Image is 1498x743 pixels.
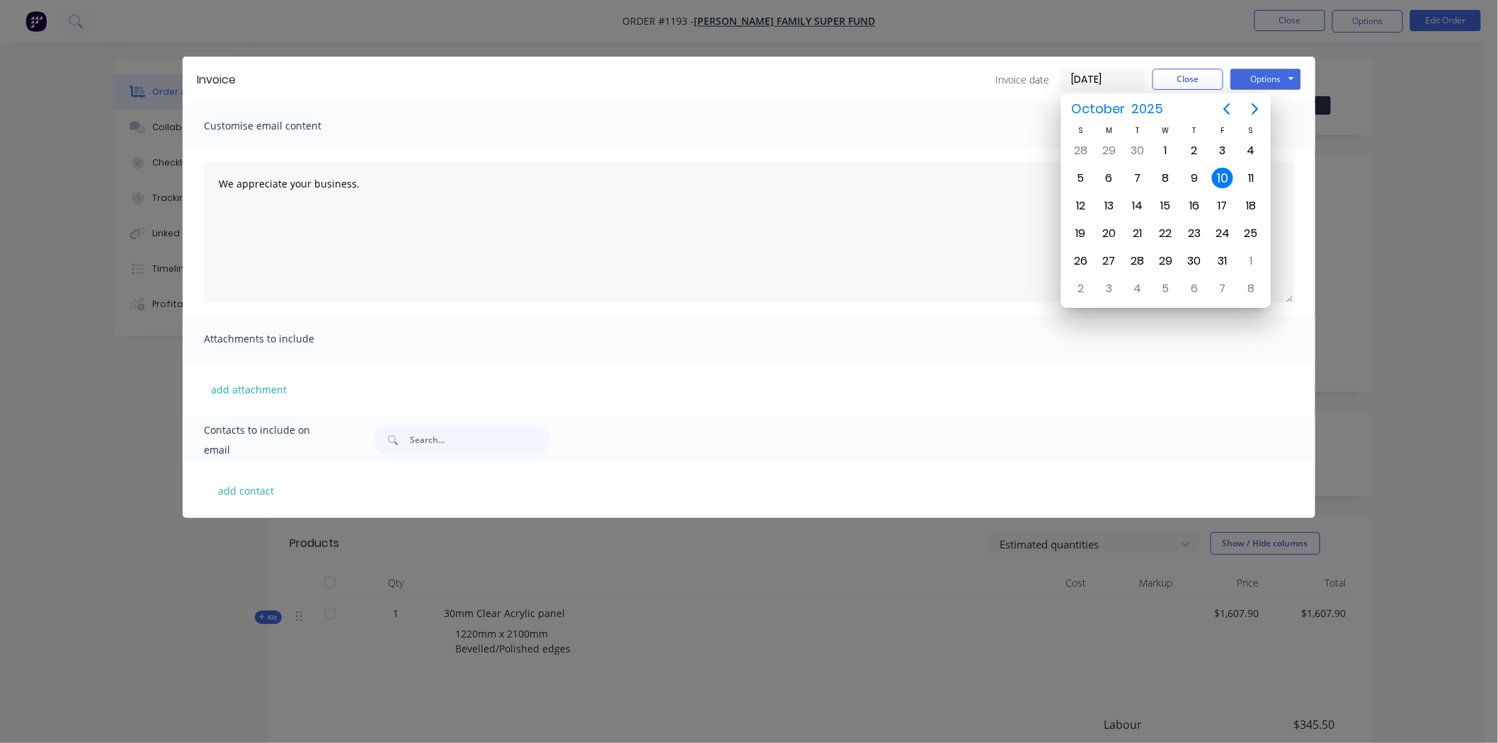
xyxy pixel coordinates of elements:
div: Tuesday, October 28, 2025 [1127,250,1148,272]
div: Friday, October 17, 2025 [1212,195,1233,217]
span: Invoice date [995,72,1049,87]
div: Saturday, November 1, 2025 [1240,250,1262,272]
button: Options [1230,69,1301,90]
div: Tuesday, October 21, 2025 [1127,223,1148,244]
div: T [1180,125,1208,137]
div: Friday, November 7, 2025 [1212,278,1233,299]
div: Wednesday, October 8, 2025 [1155,168,1177,189]
button: Previous page [1213,95,1241,123]
div: Saturday, October 18, 2025 [1240,195,1262,217]
button: Close [1153,69,1223,90]
div: Monday, October 27, 2025 [1099,250,1120,272]
div: Thursday, October 2, 2025 [1184,140,1205,161]
div: Monday, October 13, 2025 [1099,195,1120,217]
div: Sunday, September 28, 2025 [1070,140,1092,161]
div: Sunday, October 19, 2025 [1070,223,1092,244]
input: Search... [410,426,550,454]
div: Monday, October 20, 2025 [1099,223,1120,244]
div: Invoice [197,71,236,88]
div: Saturday, November 8, 2025 [1240,278,1262,299]
div: Monday, October 6, 2025 [1099,168,1120,189]
textarea: We appreciate your business. [204,161,1294,303]
div: Tuesday, October 7, 2025 [1127,168,1148,189]
div: Sunday, October 12, 2025 [1070,195,1092,217]
span: Customise email content [204,116,360,136]
div: Saturday, October 4, 2025 [1240,140,1262,161]
div: Tuesday, November 4, 2025 [1127,278,1148,299]
button: add contact [204,480,289,501]
div: Friday, October 3, 2025 [1212,140,1233,161]
div: Sunday, November 2, 2025 [1070,278,1092,299]
div: Saturday, October 25, 2025 [1240,223,1262,244]
div: Sunday, October 26, 2025 [1070,250,1092,272]
button: October2025 [1063,96,1172,122]
button: add attachment [204,379,294,400]
div: Saturday, October 11, 2025 [1240,168,1262,189]
span: October [1068,96,1128,122]
div: Thursday, October 23, 2025 [1184,223,1205,244]
span: Attachments to include [204,329,360,349]
span: Contacts to include on email [204,420,338,460]
div: Monday, November 3, 2025 [1099,278,1120,299]
div: M [1095,125,1123,137]
div: Monday, September 29, 2025 [1099,140,1120,161]
div: Wednesday, October 29, 2025 [1155,250,1177,272]
div: Thursday, October 30, 2025 [1184,250,1205,272]
div: Today, Friday, October 10, 2025 [1212,168,1233,189]
div: Wednesday, October 1, 2025 [1155,140,1177,161]
div: Tuesday, September 30, 2025 [1127,140,1148,161]
div: Tuesday, October 14, 2025 [1127,195,1148,217]
div: W [1152,125,1180,137]
button: Next page [1241,95,1269,123]
div: Thursday, October 16, 2025 [1184,195,1205,217]
div: Wednesday, October 15, 2025 [1155,195,1177,217]
div: F [1208,125,1237,137]
div: T [1123,125,1152,137]
div: Thursday, November 6, 2025 [1184,278,1205,299]
div: Thursday, October 9, 2025 [1184,168,1205,189]
div: S [1237,125,1265,137]
span: 2025 [1128,96,1167,122]
div: Wednesday, October 22, 2025 [1155,223,1177,244]
div: S [1066,125,1094,137]
div: Sunday, October 5, 2025 [1070,168,1092,189]
div: Friday, October 31, 2025 [1212,250,1233,272]
div: Wednesday, November 5, 2025 [1155,278,1177,299]
div: Friday, October 24, 2025 [1212,223,1233,244]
